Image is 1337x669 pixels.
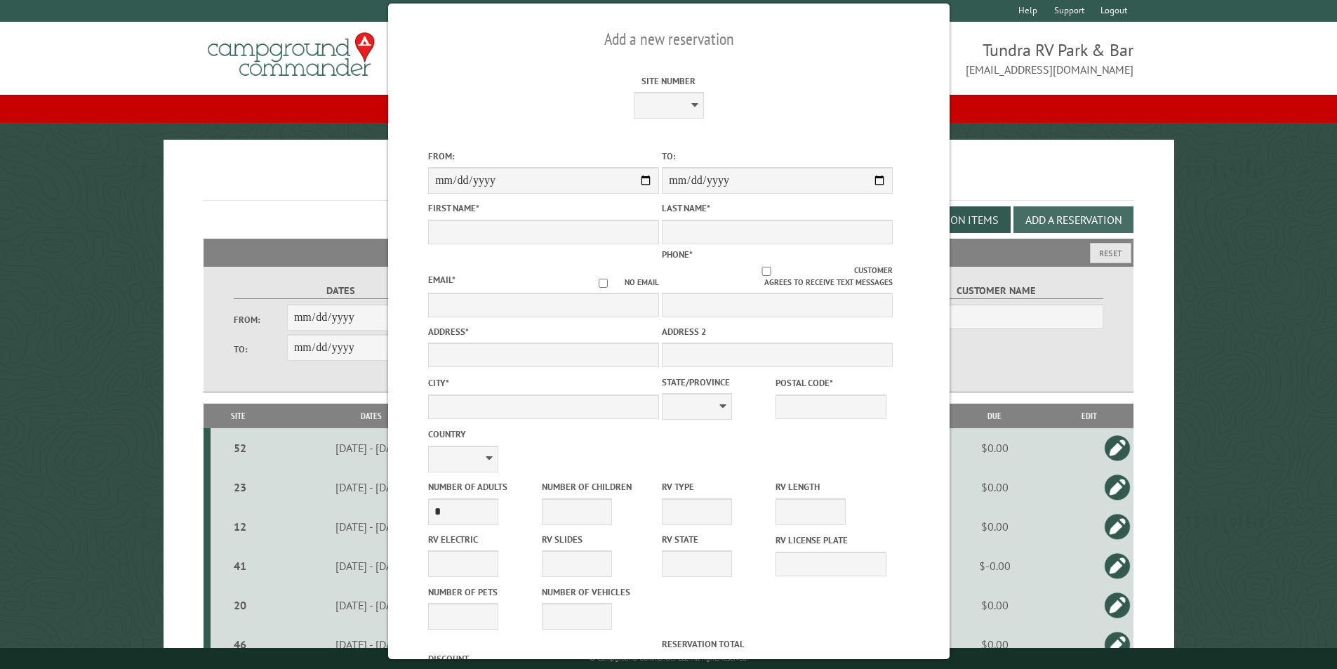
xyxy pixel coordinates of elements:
label: Number of Children [542,480,653,494]
label: Customer Name [889,283,1103,299]
div: [DATE] - [DATE] [269,637,474,651]
label: Country [428,428,659,441]
label: Number of Vehicles [542,585,653,599]
button: Edit Add-on Items [890,206,1011,233]
label: Customer agrees to receive text messages [662,265,893,289]
td: $0.00 [945,468,1044,507]
div: 41 [216,559,265,573]
label: From: [428,150,659,163]
label: RV Length [776,480,886,494]
label: No email [582,277,659,289]
label: Address [428,325,659,338]
img: Campground Commander [204,27,379,82]
h2: Add a new reservation [428,26,910,53]
div: [DATE] - [DATE] [269,519,474,534]
label: Number of Adults [428,480,539,494]
label: Last Name [662,201,893,215]
h1: Reservations [204,162,1134,201]
small: © Campground Commander LLC. All rights reserved. [590,654,748,663]
label: Postal Code [776,376,886,390]
label: To: [234,343,287,356]
th: Site [211,404,267,428]
label: Address 2 [662,325,893,338]
input: Customer agrees to receive text messages [678,267,854,276]
td: $0.00 [945,507,1044,546]
td: $0.00 [945,585,1044,625]
div: [DATE] - [DATE] [269,598,474,612]
label: RV Electric [428,533,539,546]
div: [DATE] - [DATE] [269,480,474,494]
div: 46 [216,637,265,651]
label: Email [428,274,455,286]
div: [DATE] - [DATE] [269,441,474,455]
input: No email [582,279,625,288]
label: Reservation Total [662,637,893,651]
td: $0.00 [945,625,1044,664]
th: Due [945,404,1044,428]
div: 52 [216,441,265,455]
label: City [428,376,659,390]
button: Add a Reservation [1013,206,1133,233]
label: RV Slides [542,533,653,546]
label: State/Province [662,376,773,389]
h2: Filters [204,239,1134,265]
div: 12 [216,519,265,534]
div: 20 [216,598,265,612]
label: RV Type [662,480,773,494]
label: Site Number [553,74,784,88]
div: 23 [216,480,265,494]
td: $-0.00 [945,546,1044,585]
label: Phone [662,249,693,260]
td: $0.00 [945,428,1044,468]
th: Dates [267,404,476,428]
label: Discount [428,652,659,665]
label: Number of Pets [428,585,539,599]
label: First Name [428,201,659,215]
label: To: [662,150,893,163]
label: From: [234,313,287,326]
th: Edit [1044,404,1134,428]
label: RV License Plate [776,534,886,547]
label: RV State [662,533,773,546]
div: [DATE] - [DATE] [269,559,474,573]
label: Dates [234,283,448,299]
button: Reset [1090,243,1131,263]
